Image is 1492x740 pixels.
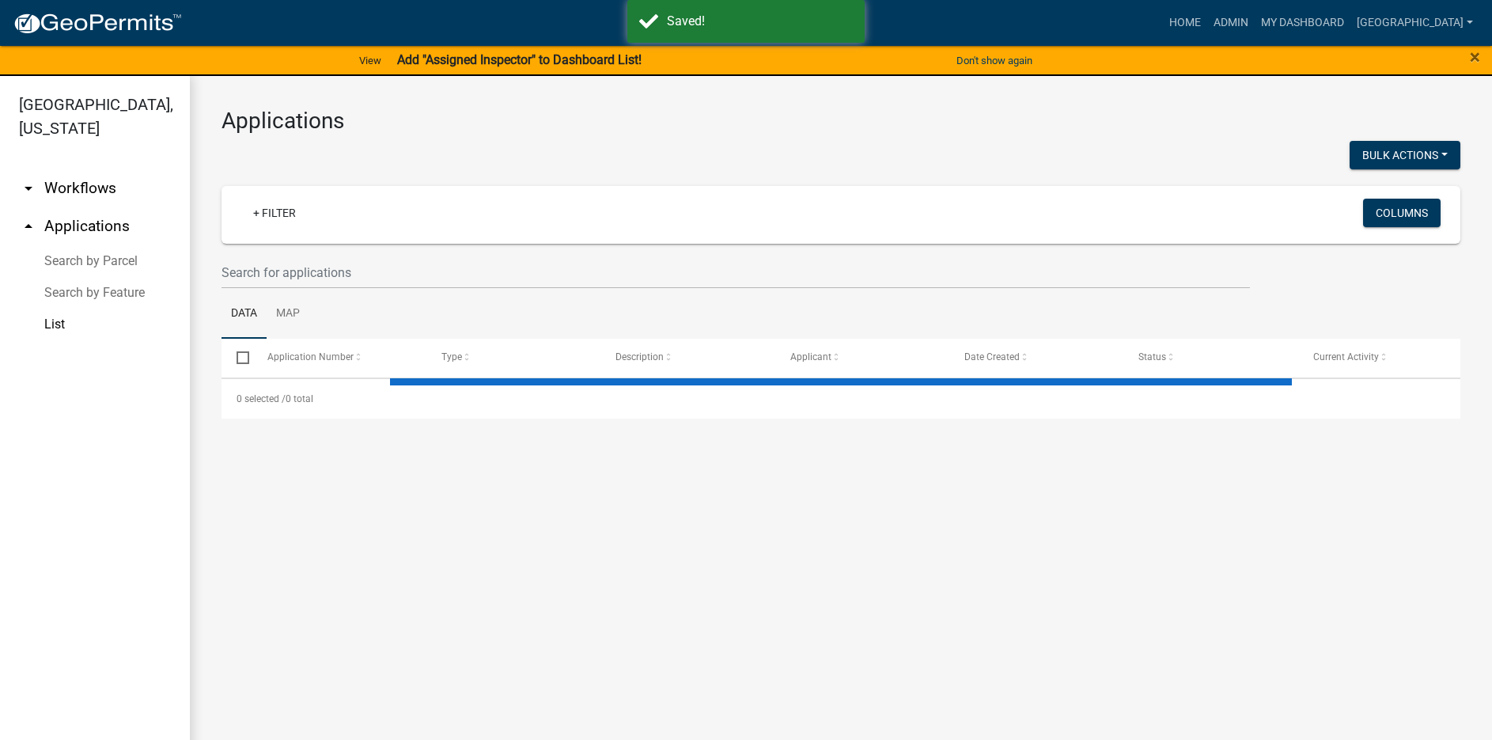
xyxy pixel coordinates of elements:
span: Description [615,351,664,362]
a: Data [222,289,267,340]
i: arrow_drop_up [19,217,38,236]
datatable-header-cell: Current Activity [1298,339,1472,377]
datatable-header-cell: Type [426,339,600,377]
span: Date Created [964,351,1020,362]
span: Type [441,351,462,362]
h3: Applications [222,108,1460,135]
button: Bulk Actions [1350,141,1460,169]
strong: Add "Assigned Inspector" to Dashboard List! [397,52,642,67]
datatable-header-cell: Applicant [775,339,949,377]
div: Saved! [667,12,853,31]
a: Map [267,289,309,340]
datatable-header-cell: Description [600,339,774,377]
i: arrow_drop_down [19,179,38,198]
button: Close [1470,47,1480,66]
datatable-header-cell: Application Number [252,339,426,377]
input: Search for applications [222,256,1250,289]
button: Columns [1363,199,1441,227]
span: Application Number [267,351,354,362]
a: + Filter [240,199,309,227]
a: View [353,47,388,74]
button: Don't show again [950,47,1039,74]
datatable-header-cell: Select [222,339,252,377]
a: [GEOGRAPHIC_DATA] [1350,8,1479,38]
span: Current Activity [1313,351,1379,362]
a: My Dashboard [1255,8,1350,38]
datatable-header-cell: Status [1123,339,1297,377]
div: 0 total [222,379,1460,419]
span: × [1470,46,1480,68]
span: Applicant [790,351,831,362]
datatable-header-cell: Date Created [949,339,1123,377]
a: Home [1163,8,1207,38]
a: Admin [1207,8,1255,38]
span: 0 selected / [237,393,286,404]
span: Status [1138,351,1166,362]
